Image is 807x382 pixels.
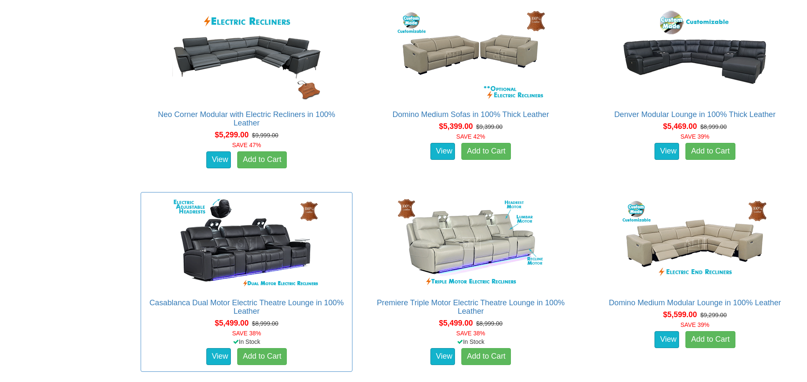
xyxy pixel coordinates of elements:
font: SAVE 38% [456,330,485,337]
span: $5,399.00 [439,122,473,131]
a: Add to Cart [461,143,511,160]
a: Casablanca Dual Motor Electric Theatre Lounge in 100% Leather [150,298,344,315]
a: Premiere Triple Motor Electric Theatre Lounge in 100% Leather [377,298,564,315]
del: $9,299.00 [700,312,727,318]
del: $8,999.00 [700,123,727,130]
a: View [206,151,231,168]
a: Neo Corner Modular with Electric Recliners in 100% Leather [158,110,335,127]
img: Domino Medium Sofas in 100% Thick Leather [394,8,547,102]
a: Domino Medium Modular Lounge in 100% Leather [609,298,781,307]
img: Casablanca Dual Motor Electric Theatre Lounge in 100% Leather [170,197,323,290]
div: In Stock [139,337,354,346]
a: Add to Cart [237,348,287,365]
font: SAVE 39% [680,133,709,140]
del: $8,999.00 [476,320,502,327]
a: Add to Cart [461,348,511,365]
a: Add to Cart [237,151,287,168]
img: Premiere Triple Motor Electric Theatre Lounge in 100% Leather [394,197,547,290]
img: Neo Corner Modular with Electric Recliners in 100% Leather [170,8,323,102]
img: Domino Medium Modular Lounge in 100% Leather [618,197,771,290]
a: View [206,348,231,365]
del: $9,399.00 [476,123,502,130]
span: $5,299.00 [215,131,249,139]
span: $5,499.00 [439,319,473,327]
a: Add to Cart [685,331,735,348]
a: View [430,348,455,365]
font: SAVE 39% [680,321,709,328]
del: $9,999.00 [252,132,278,139]
font: SAVE 42% [456,133,485,140]
del: $8,999.00 [252,320,278,327]
font: SAVE 38% [232,330,261,337]
div: In Stock [363,337,578,346]
a: View [654,143,679,160]
font: SAVE 47% [232,142,261,148]
a: Add to Cart [685,143,735,160]
img: Denver Modular Lounge in 100% Thick Leather [618,8,771,102]
span: $5,469.00 [663,122,697,131]
a: Domino Medium Sofas in 100% Thick Leather [392,110,549,119]
a: View [654,331,679,348]
a: View [430,143,455,160]
span: $5,499.00 [215,319,249,327]
span: $5,599.00 [663,310,697,319]
a: Denver Modular Lounge in 100% Thick Leather [614,110,776,119]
